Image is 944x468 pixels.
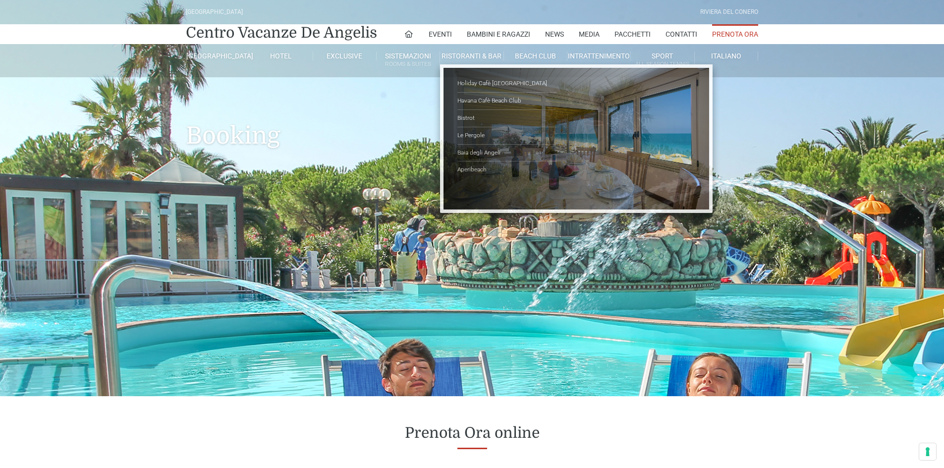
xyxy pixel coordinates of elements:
h1: Booking [186,77,758,164]
a: SistemazioniRooms & Suites [377,52,440,70]
a: Exclusive [313,52,377,60]
a: Intrattenimento [567,52,631,60]
a: Contatti [666,24,697,44]
a: SportAll Season Tennis [631,52,694,70]
small: Rooms & Suites [377,59,440,69]
a: Italiano [695,52,758,60]
a: News [545,24,564,44]
a: Baia degli Angeli [457,145,556,162]
div: Riviera Del Conero [700,7,758,17]
a: Aperibeach [457,161,556,178]
a: Bistrot [457,110,556,127]
a: Eventi [429,24,452,44]
a: Hotel [249,52,313,60]
h2: Prenota Ora online [186,424,758,442]
a: Beach Club [504,52,567,60]
small: All Season Tennis [631,59,694,69]
a: Media [579,24,600,44]
a: Prenota Ora [712,24,758,44]
a: Pacchetti [614,24,651,44]
a: Bambini e Ragazzi [467,24,530,44]
button: Le tue preferenze relative al consenso per le tecnologie di tracciamento [919,443,936,460]
div: [GEOGRAPHIC_DATA] [186,7,243,17]
a: Holiday Cafè [GEOGRAPHIC_DATA] [457,75,556,93]
a: Ristoranti & Bar [440,52,503,60]
a: Havana Cafè Beach Club [457,93,556,110]
a: Centro Vacanze De Angelis [186,23,377,43]
a: [GEOGRAPHIC_DATA] [186,52,249,60]
span: Italiano [711,52,741,60]
a: Le Pergole [457,127,556,145]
